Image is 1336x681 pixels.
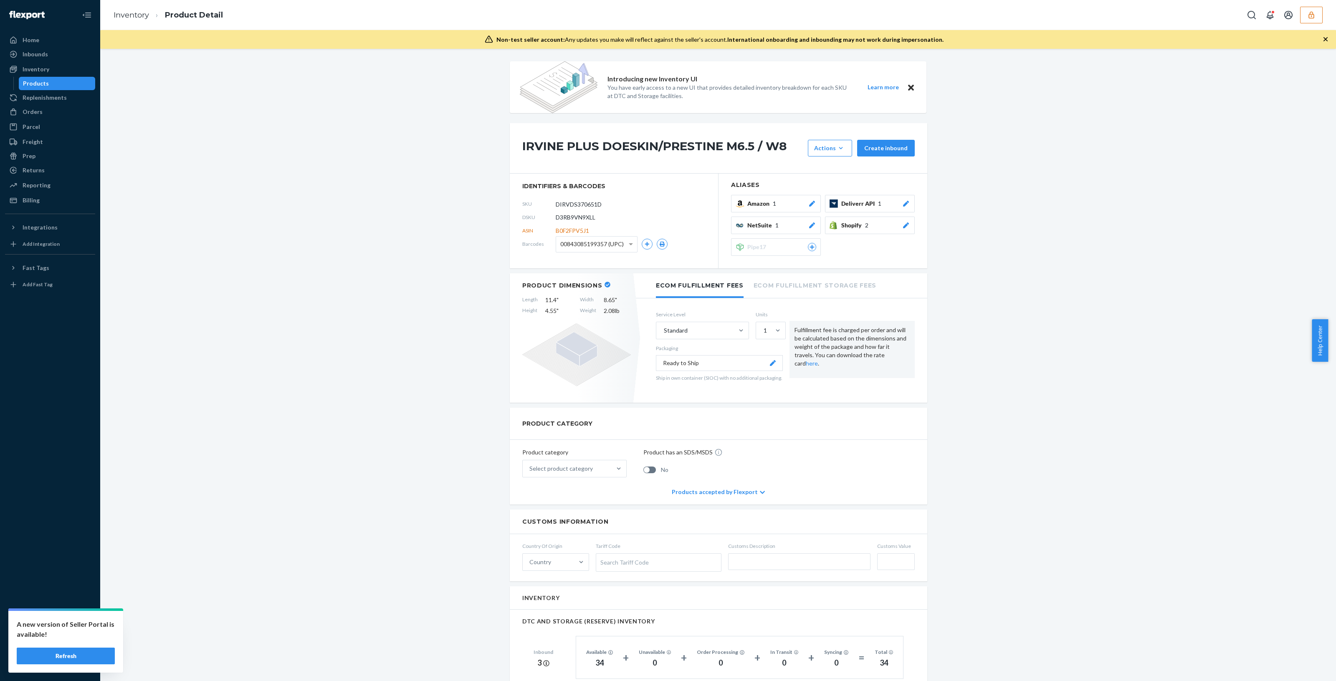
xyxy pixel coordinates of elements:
[865,221,868,230] span: 2
[770,648,799,656] div: In Transit
[534,648,553,656] div: Inbound
[5,105,95,119] a: Orders
[23,50,48,58] div: Inbounds
[656,273,744,298] li: Ecom Fulfillment Fees
[522,282,602,289] h2: Product Dimensions
[754,650,760,665] div: +
[5,643,95,657] a: Help Center
[529,464,593,473] div: Select product category
[1312,319,1328,362] button: Help Center
[522,140,804,156] h1: IRVINE PLUS DOESKIN/PRESTINE M6.5 / W8
[862,82,904,93] button: Learn more
[764,326,767,335] div: 1
[623,650,629,665] div: +
[841,199,878,208] span: Deliverr API
[789,321,915,378] div: Fulfillment fee is charged per order and will be calculated based on the dimensions and weight of...
[615,296,617,303] span: "
[557,296,559,303] span: "
[731,182,915,188] h2: Aliases
[23,281,53,288] div: Add Fast Tag
[656,355,783,371] button: Ready to Ship
[639,648,671,656] div: Unavailable
[661,466,668,474] span: No
[808,650,814,665] div: +
[775,221,779,230] span: 1
[78,7,95,23] button: Close Navigation
[534,658,553,668] div: 3
[23,65,49,73] div: Inventory
[857,140,915,156] button: Create inbound
[23,108,43,116] div: Orders
[806,360,818,367] a: here
[522,416,592,431] h2: PRODUCT CATEGORY
[114,10,149,20] a: Inventory
[5,629,95,643] a: Talk to Support
[731,195,821,212] button: Amazon1
[522,227,556,234] span: ASIN
[1262,7,1278,23] button: Open notifications
[747,243,769,251] span: Pipe17
[522,296,538,304] span: Length
[858,650,865,665] div: =
[5,658,95,671] button: Give Feedback
[529,558,551,566] div: Country
[19,77,96,90] a: Products
[23,93,67,102] div: Replenishments
[643,448,713,457] p: Product has an SDS/MSDS
[5,135,95,149] a: Freight
[580,296,596,304] span: Width
[586,658,613,668] div: 34
[596,554,721,571] div: Search Tariff Code
[824,648,848,656] div: Syncing
[522,240,556,247] span: Barcodes
[770,658,799,668] div: 0
[639,658,671,668] div: 0
[604,296,631,304] span: 8.65
[496,35,944,44] div: Any updates you make will reflect against the seller's account.
[23,36,39,44] div: Home
[23,264,49,272] div: Fast Tags
[522,518,915,525] h2: Customs Information
[656,345,783,352] p: Packaging
[5,120,95,134] a: Parcel
[23,223,58,232] div: Integrations
[877,553,915,570] input: Customs Value
[5,63,95,76] a: Inventory
[825,195,915,212] button: Deliverr API1
[5,194,95,207] a: Billing
[522,448,627,457] p: Product category
[520,61,597,113] img: new-reports-banner-icon.82668bd98b6a51aee86340f2a7b77ae3.png
[5,48,95,61] a: Inbounds
[560,237,624,251] span: 00843085199357 (UPC)
[728,542,870,550] span: Customs Description
[165,10,223,20] a: Product Detail
[697,648,744,656] div: Order Processing
[731,217,821,234] button: NetSuite1
[5,179,95,192] a: Reporting
[825,217,915,234] button: Shopify2
[875,648,893,656] div: Total
[607,83,852,100] p: You have early access to a new UI that provides detailed inventory breakdown for each SKU at DTC ...
[522,307,538,315] span: Height
[5,237,95,251] a: Add Integration
[875,658,893,668] div: 34
[754,273,876,296] li: Ecom Fulfillment Storage Fees
[5,164,95,177] a: Returns
[607,74,697,84] p: Introducing new Inventory UI
[586,648,613,656] div: Available
[5,149,95,163] a: Prep
[522,595,559,601] h2: Inventory
[522,214,556,221] span: DSKU
[545,296,572,304] span: 11.4
[496,36,565,43] span: Non-test seller account:
[878,199,881,208] span: 1
[596,542,721,550] span: Tariff Code
[877,542,915,550] span: Customs Value
[663,326,664,335] input: Standard
[664,326,688,335] div: Standard
[556,227,589,235] span: B0F2FPV5J1
[107,3,230,28] ol: breadcrumbs
[556,213,595,222] span: D3RB9VN9XLL
[841,221,865,230] span: Shopify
